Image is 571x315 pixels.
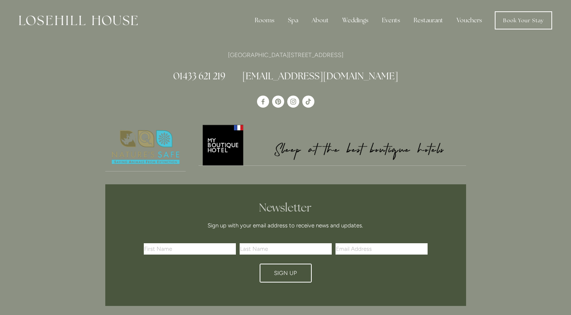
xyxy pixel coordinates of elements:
[199,124,466,166] a: My Boutique Hotel - Logo
[272,96,284,108] a: Pinterest
[495,11,552,29] a: Book Your Stay
[260,264,312,283] button: Sign Up
[376,13,406,28] div: Events
[287,96,299,108] a: Instagram
[105,50,466,60] p: [GEOGRAPHIC_DATA][STREET_ADDRESS]
[249,13,280,28] div: Rooms
[146,221,425,230] p: Sign up with your email address to receive news and updates.
[451,13,488,28] a: Vouchers
[336,13,374,28] div: Weddings
[19,15,138,25] img: Losehill House
[173,70,225,82] a: 01433 621 219
[408,13,449,28] div: Restaurant
[282,13,304,28] div: Spa
[105,124,186,171] img: Nature's Safe - Logo
[146,201,425,215] h2: Newsletter
[240,243,332,255] input: Last Name
[144,243,236,255] input: First Name
[257,96,269,108] a: Losehill House Hotel & Spa
[242,70,398,82] a: [EMAIL_ADDRESS][DOMAIN_NAME]
[199,124,466,165] img: My Boutique Hotel - Logo
[306,13,335,28] div: About
[274,270,297,276] span: Sign Up
[302,96,314,108] a: TikTok
[336,243,428,255] input: Email Address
